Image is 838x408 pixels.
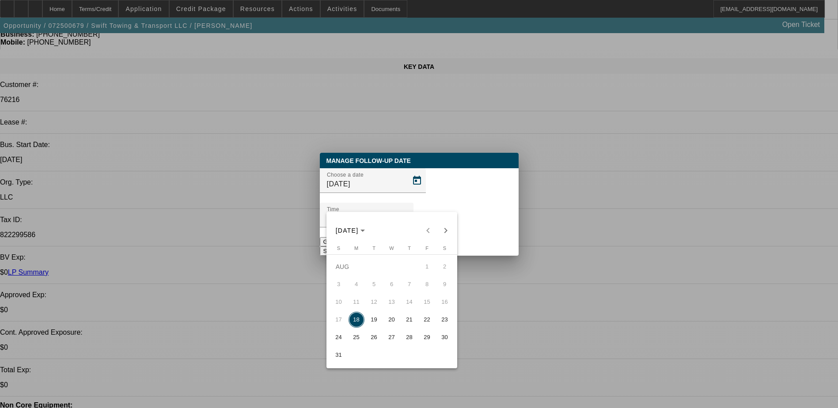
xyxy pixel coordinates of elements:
[330,293,348,311] button: August 10, 2025
[436,311,454,329] button: August 23, 2025
[383,329,401,346] button: August 27, 2025
[366,276,382,292] span: 5
[354,246,358,251] span: M
[365,329,383,346] button: August 26, 2025
[365,293,383,311] button: August 12, 2025
[331,347,347,363] span: 31
[330,258,418,276] td: AUG
[349,276,364,292] span: 4
[437,259,453,275] span: 2
[408,246,411,251] span: T
[418,276,436,293] button: August 8, 2025
[402,276,417,292] span: 7
[330,311,348,329] button: August 17, 2025
[443,246,446,251] span: S
[331,276,347,292] span: 3
[348,311,365,329] button: August 18, 2025
[349,329,364,345] span: 25
[330,346,348,364] button: August 31, 2025
[402,312,417,328] span: 21
[365,311,383,329] button: August 19, 2025
[436,276,454,293] button: August 9, 2025
[330,276,348,293] button: August 3, 2025
[436,329,454,346] button: August 30, 2025
[436,293,454,311] button: August 16, 2025
[384,276,400,292] span: 6
[401,311,418,329] button: August 21, 2025
[425,246,428,251] span: F
[437,294,453,310] span: 16
[437,312,453,328] span: 23
[332,223,369,238] button: Choose month and year
[389,246,394,251] span: W
[348,329,365,346] button: August 25, 2025
[331,329,347,345] span: 24
[384,329,400,345] span: 27
[419,312,435,328] span: 22
[402,294,417,310] span: 14
[436,258,454,276] button: August 2, 2025
[348,293,365,311] button: August 11, 2025
[383,293,401,311] button: August 13, 2025
[330,329,348,346] button: August 24, 2025
[401,329,418,346] button: August 28, 2025
[401,276,418,293] button: August 7, 2025
[419,329,435,345] span: 29
[331,294,347,310] span: 10
[419,259,435,275] span: 1
[366,329,382,345] span: 26
[366,312,382,328] span: 19
[418,311,436,329] button: August 22, 2025
[437,329,453,345] span: 30
[384,294,400,310] span: 13
[337,246,340,251] span: S
[365,276,383,293] button: August 5, 2025
[349,294,364,310] span: 11
[366,294,382,310] span: 12
[402,329,417,345] span: 28
[336,227,359,234] span: [DATE]
[437,276,453,292] span: 9
[383,311,401,329] button: August 20, 2025
[418,293,436,311] button: August 15, 2025
[419,276,435,292] span: 8
[349,312,364,328] span: 18
[383,276,401,293] button: August 6, 2025
[401,293,418,311] button: August 14, 2025
[348,276,365,293] button: August 4, 2025
[437,222,455,239] button: Next month
[331,312,347,328] span: 17
[419,294,435,310] span: 15
[418,329,436,346] button: August 29, 2025
[418,258,436,276] button: August 1, 2025
[372,246,375,251] span: T
[384,312,400,328] span: 20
